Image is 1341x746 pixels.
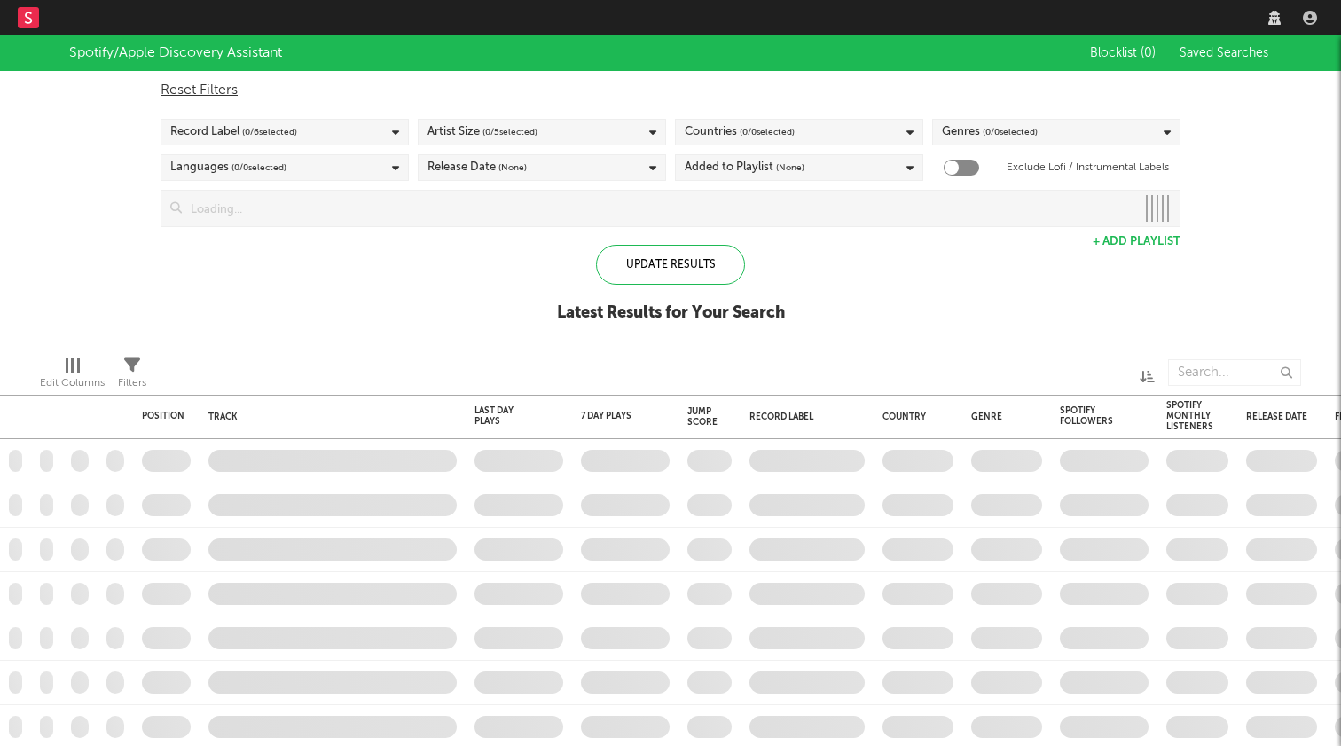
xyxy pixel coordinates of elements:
div: Track [208,412,448,422]
div: Release Date [1246,412,1308,422]
span: ( 0 / 0 selected) [983,122,1038,143]
div: Spotify Followers [1060,405,1122,427]
span: ( 0 / 5 selected) [482,122,537,143]
span: ( 0 ) [1141,47,1156,59]
span: ( 0 / 6 selected) [242,122,297,143]
div: Spotify/Apple Discovery Assistant [69,43,282,64]
div: Languages [170,157,286,178]
div: Filters [118,373,146,394]
input: Loading... [182,191,1135,226]
div: Release Date [427,157,527,178]
div: Genres [942,122,1038,143]
div: 7 Day Plays [581,411,643,421]
label: Exclude Lofi / Instrumental Labels [1007,157,1169,178]
div: Update Results [596,245,745,285]
div: Last Day Plays [474,405,537,427]
div: Genre [971,412,1033,422]
div: Country [882,412,945,422]
div: Artist Size [427,122,537,143]
span: ( 0 / 0 selected) [231,157,286,178]
div: Spotify Monthly Listeners [1166,400,1213,432]
div: Jump Score [687,406,718,428]
div: Filters [118,350,146,402]
div: Edit Columns [40,350,105,402]
div: Added to Playlist [685,157,804,178]
div: Record Label [170,122,297,143]
div: Latest Results for Your Search [557,302,785,324]
div: Reset Filters [161,80,1180,101]
span: ( 0 / 0 selected) [740,122,795,143]
span: (None) [498,157,527,178]
span: Blocklist [1090,47,1156,59]
div: Record Label [749,412,856,422]
div: Countries [685,122,795,143]
span: (None) [776,157,804,178]
span: Saved Searches [1180,47,1272,59]
button: + Add Playlist [1093,236,1180,247]
button: Saved Searches [1174,46,1272,60]
input: Search... [1168,359,1301,386]
div: Edit Columns [40,373,105,394]
div: Position [142,411,184,421]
